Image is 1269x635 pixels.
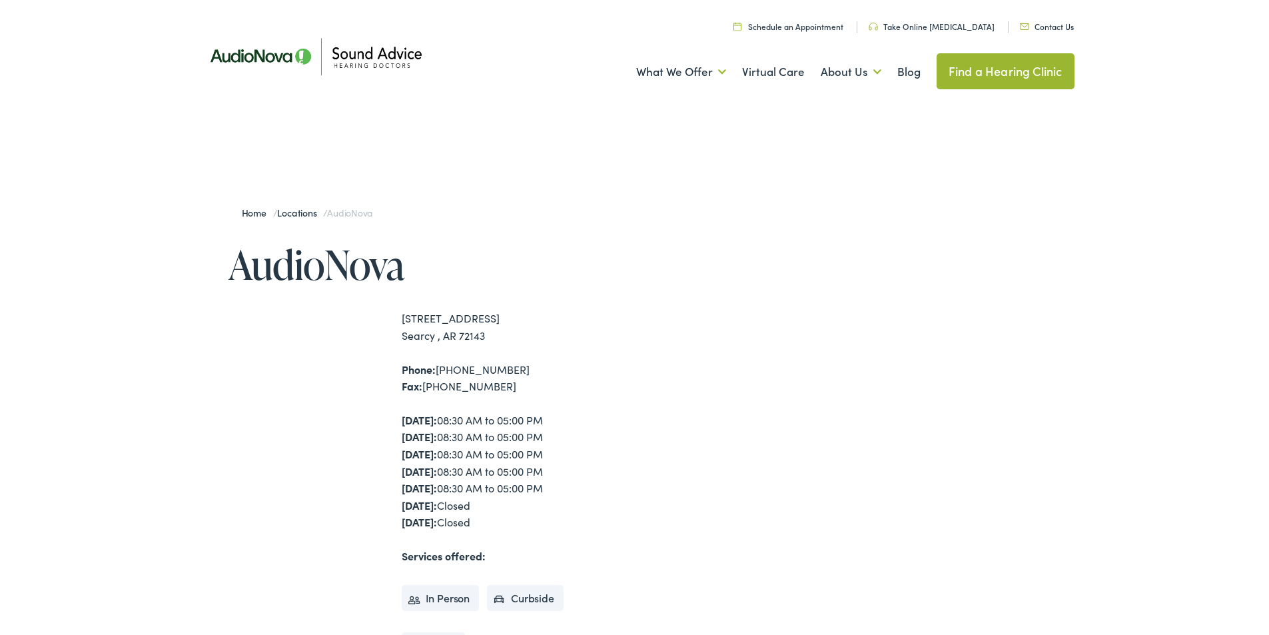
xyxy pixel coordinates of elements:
strong: [DATE]: [402,498,437,512]
li: In Person [402,585,480,612]
a: Take Online [MEDICAL_DATA] [869,21,995,32]
img: Icon representing mail communication in a unique green color, indicative of contact or communicat... [1020,23,1029,30]
a: Schedule an Appointment [733,21,843,32]
strong: [DATE]: [402,464,437,478]
a: About Us [821,47,881,97]
span: AudioNova [327,206,372,219]
a: Virtual Care [742,47,805,97]
div: [STREET_ADDRESS] Searcy , AR 72143 [402,310,635,344]
strong: Fax: [402,378,422,393]
a: Find a Hearing Clinic [937,53,1074,89]
strong: [DATE]: [402,446,437,461]
img: Calendar icon in a unique green color, symbolizing scheduling or date-related features. [733,22,741,31]
div: 08:30 AM to 05:00 PM 08:30 AM to 05:00 PM 08:30 AM to 05:00 PM 08:30 AM to 05:00 PM 08:30 AM to 0... [402,412,635,531]
h1: AudioNova [228,243,635,287]
strong: [DATE]: [402,429,437,444]
a: Locations [277,206,323,219]
a: Blog [897,47,921,97]
strong: [DATE]: [402,480,437,495]
strong: Phone: [402,362,436,376]
div: [PHONE_NUMBER] [PHONE_NUMBER] [402,361,635,395]
li: Curbside [487,585,564,612]
strong: [DATE]: [402,412,437,427]
strong: Services offered: [402,548,486,563]
a: Contact Us [1020,21,1074,32]
img: Headphone icon in a unique green color, suggesting audio-related services or features. [869,23,878,31]
a: What We Offer [636,47,726,97]
strong: [DATE]: [402,514,437,529]
a: Home [242,206,273,219]
span: / / [242,206,373,219]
